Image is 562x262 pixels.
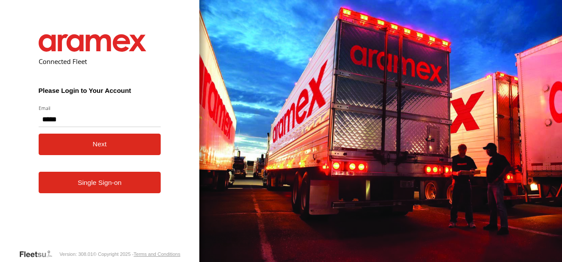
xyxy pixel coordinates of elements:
button: Next [39,134,161,155]
a: Single Sign-on [39,172,161,193]
a: Visit our Website [19,250,59,258]
div: © Copyright 2025 - [93,251,180,257]
a: Terms and Conditions [133,251,180,257]
label: Email [39,105,161,111]
div: Version: 308.01 [59,251,93,257]
h2: Connected Fleet [39,57,161,66]
h3: Please Login to Your Account [39,87,161,94]
img: Aramex [39,34,147,52]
